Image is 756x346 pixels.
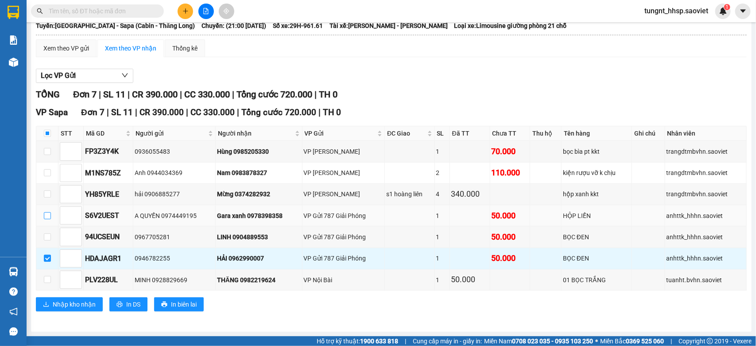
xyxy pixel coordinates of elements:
span: printer [161,301,167,308]
span: 1 [725,4,729,10]
div: Hùng 0985205330 [217,147,301,156]
div: VP Nội Bài [304,275,384,285]
span: In biên lai [171,299,197,309]
td: PLV228UL [84,269,133,291]
div: Thống kê [172,43,198,53]
span: VP Sapa [36,107,68,117]
span: CC 330.000 [190,107,235,117]
div: anhttk_hhhn.saoviet [667,253,745,263]
th: Tên hàng [562,126,632,141]
span: | [99,89,101,100]
span: | [186,107,188,117]
span: CR 390.000 [140,107,184,117]
div: trangdtmbvhn.saoviet [667,189,745,199]
div: VP Gửi 787 Giải Phóng [304,211,384,221]
td: VP Gửi 787 Giải Phóng [302,205,385,226]
span: Tài xế: [PERSON_NAME] - [PERSON_NAME] [330,21,448,31]
th: SL [435,126,450,141]
button: printerIn biên lai [154,297,204,311]
span: Số xe: 29H-961.61 [273,21,323,31]
span: download [43,301,49,308]
div: VP [PERSON_NAME] [304,147,384,156]
div: trangdtmbvhn.saoviet [667,168,745,178]
strong: 0708 023 035 - 0935 103 250 [512,338,593,345]
sup: 1 [724,4,730,10]
span: CC 330.000 [184,89,230,100]
div: HẢI 0962990007 [217,253,301,263]
th: Nhân viên [665,126,747,141]
span: caret-down [739,7,747,15]
span: ⚪️ [595,339,598,343]
div: 01 BỌC TRẮNG [563,275,630,285]
div: 50.000 [492,231,529,243]
img: icon-new-feature [719,7,727,15]
span: plus [182,8,189,14]
div: 0936055483 [135,147,214,156]
div: s1 hoàng liên [386,189,433,199]
span: CR 390.000 [132,89,178,100]
td: VP Gửi 787 Giải Phóng [302,248,385,269]
div: hộp xanh kkt [563,189,630,199]
strong: 0369 525 060 [626,338,664,345]
span: file-add [203,8,209,14]
div: THĂNG 0982219624 [217,275,301,285]
div: 50.000 [492,252,529,264]
div: Mừng 0374282932 [217,189,301,199]
span: question-circle [9,288,18,296]
strong: 1900 633 818 [360,338,398,345]
td: VP Nội Bài [302,269,385,291]
span: SL 11 [103,89,125,100]
div: 50.000 [492,210,529,222]
th: STT [58,126,84,141]
div: trangdtmbvhn.saoviet [667,147,745,156]
span: | [128,89,130,100]
td: VP Gia Lâm [302,184,385,205]
span: tungnt_hhsp.saoviet [637,5,715,16]
div: LINH 0904889553 [217,232,301,242]
button: file-add [198,4,214,19]
span: message [9,327,18,336]
div: 94UCSEUN [85,231,132,242]
div: FP3Z3Y4K [85,146,132,157]
span: Đơn 7 [81,107,105,117]
span: SL 11 [111,107,133,117]
span: | [237,107,239,117]
td: M1NS785Z [84,163,133,184]
button: downloadNhập kho nhận [36,297,103,311]
span: down [121,72,128,79]
span: Hỗ trợ kỹ thuật: [317,336,398,346]
img: warehouse-icon [9,267,18,276]
span: copyright [707,338,713,344]
div: Gara xanh 0978398358 [217,211,301,221]
div: 0967705281 [135,232,214,242]
div: kiện rượu vỡ k chịu [563,168,630,178]
span: In DS [126,299,140,309]
span: ĐC Giao [387,128,425,138]
div: 0946782255 [135,253,214,263]
div: YH85YRLE [85,189,132,200]
img: warehouse-icon [9,58,18,67]
div: Xem theo VP nhận [105,43,156,53]
button: plus [178,4,193,19]
div: 4 [436,189,448,199]
span: TỔNG [36,89,60,100]
td: YH85YRLE [84,184,133,205]
td: 94UCSEUN [84,226,133,248]
span: | [135,107,137,117]
span: Người nhận [218,128,293,138]
td: VP Gửi 787 Giải Phóng [302,226,385,248]
span: Miền Nam [484,336,593,346]
div: VP [PERSON_NAME] [304,189,384,199]
div: tuanht.bvhn.saoviet [667,275,745,285]
div: VP [PERSON_NAME] [304,168,384,178]
div: 50.000 [451,273,488,286]
div: A QUYỀN 0974449195 [135,211,214,221]
button: Lọc VP Gửi [36,69,133,83]
span: TH 0 [319,89,337,100]
div: PLV228UL [85,274,132,285]
div: Anh 0944034369 [135,168,214,178]
span: Miền Bắc [600,336,664,346]
span: | [180,89,182,100]
td: S6V2UEST [84,205,133,226]
span: Nhập kho nhận [53,299,96,309]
